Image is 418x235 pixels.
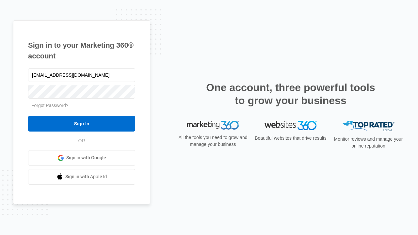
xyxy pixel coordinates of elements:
[28,169,135,185] a: Sign in with Apple Id
[28,150,135,166] a: Sign in with Google
[28,40,135,61] h1: Sign in to your Marketing 360® account
[254,135,327,142] p: Beautiful websites that drive results
[74,137,90,144] span: OR
[176,134,249,148] p: All the tools you need to grow and manage your business
[65,173,107,180] span: Sign in with Apple Id
[66,154,106,161] span: Sign in with Google
[342,121,394,132] img: Top Rated Local
[31,103,69,108] a: Forgot Password?
[332,136,405,149] p: Monitor reviews and manage your online reputation
[28,116,135,132] input: Sign In
[204,81,377,107] h2: One account, three powerful tools to grow your business
[265,121,317,130] img: Websites 360
[187,121,239,130] img: Marketing 360
[28,68,135,82] input: Email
